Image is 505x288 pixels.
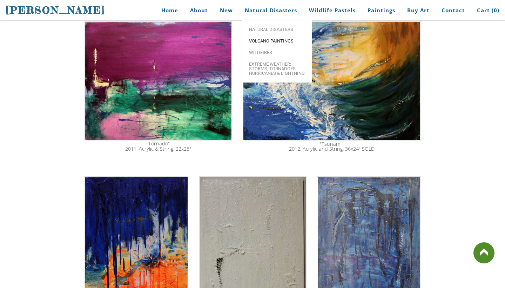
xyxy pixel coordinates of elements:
[6,4,105,17] a: [PERSON_NAME]
[242,58,312,79] a: Extreme Weather: Storms, Tornadoes, Hurricanes & Lightning
[215,2,238,18] a: New
[436,2,470,18] a: Contact
[85,141,231,151] div: "Tornado" 2011. Acrylic & String. 22x28"
[249,27,305,32] span: Natural Disasters
[151,2,183,18] a: Home
[472,2,499,18] a: Cart (0)
[242,47,312,58] a: Wildfires
[249,62,305,76] span: Extreme Weather: Storms, Tornadoes, Hurricanes & Lightning
[494,7,497,14] span: 0
[185,2,213,18] a: About
[6,4,105,16] span: [PERSON_NAME]
[240,2,302,18] a: Natural Disasters
[243,142,420,152] div: "Tsunami" 2012. Acrylic and String. 36x24" SOLD
[304,2,361,18] a: Wildlife Pastels
[249,39,305,43] span: Volcano paintings
[84,21,232,140] img: Tornado art natural disaster painting
[362,2,400,18] a: Paintings
[243,21,421,141] img: Natural Disaster Tsunami painting
[242,35,312,47] a: Volcano paintings
[402,2,435,18] a: Buy Art
[242,24,312,35] a: Natural Disasters
[249,50,305,55] span: Wildfires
